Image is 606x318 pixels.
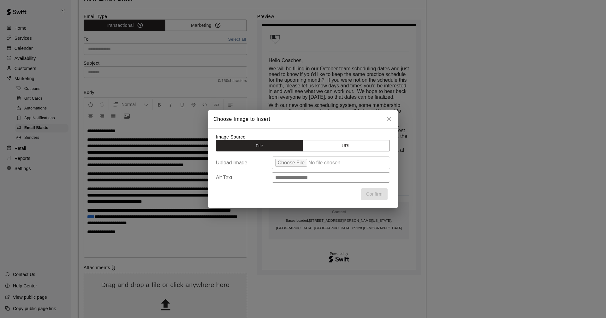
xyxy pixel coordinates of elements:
button: close [383,113,395,125]
button: File [216,140,303,152]
label: Alt Text [216,175,272,180]
label: Image Source [216,134,246,139]
h2: Choose Image to Insert [208,110,398,128]
label: Upload Image [216,160,272,166]
button: URL [303,140,390,152]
